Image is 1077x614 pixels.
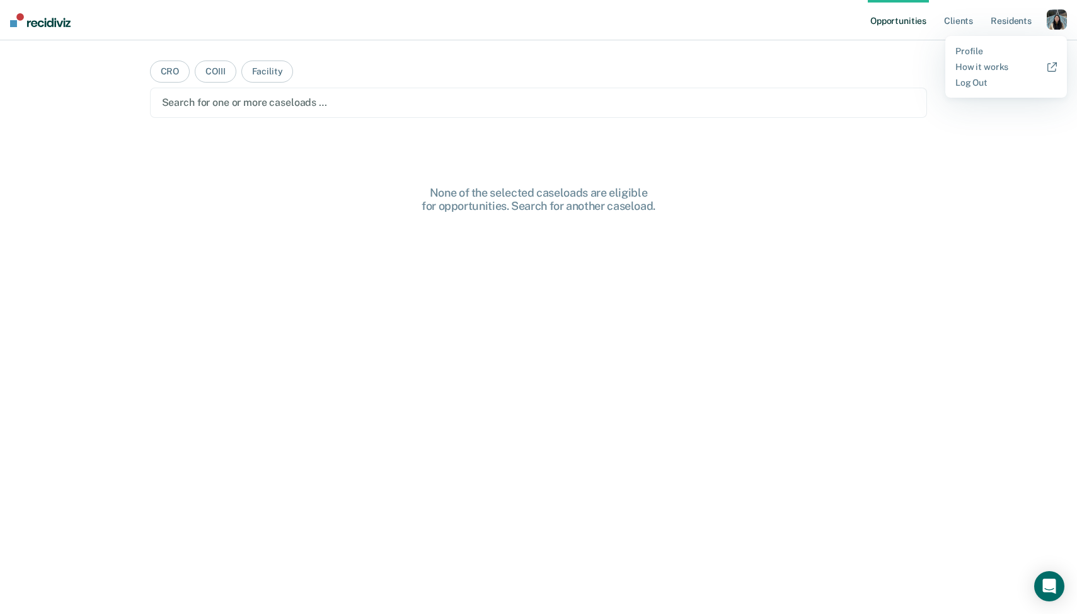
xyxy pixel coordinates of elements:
div: Open Intercom Messenger [1034,571,1064,601]
button: COIII [195,61,236,83]
button: CRO [150,61,190,83]
button: Facility [241,61,294,83]
div: None of the selected caseloads are eligible for opportunities. Search for another caseload. [337,186,740,213]
a: How it works [955,62,1057,72]
img: Recidiviz [10,13,71,27]
a: Log Out [955,78,1057,88]
a: Profile [955,46,1057,57]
